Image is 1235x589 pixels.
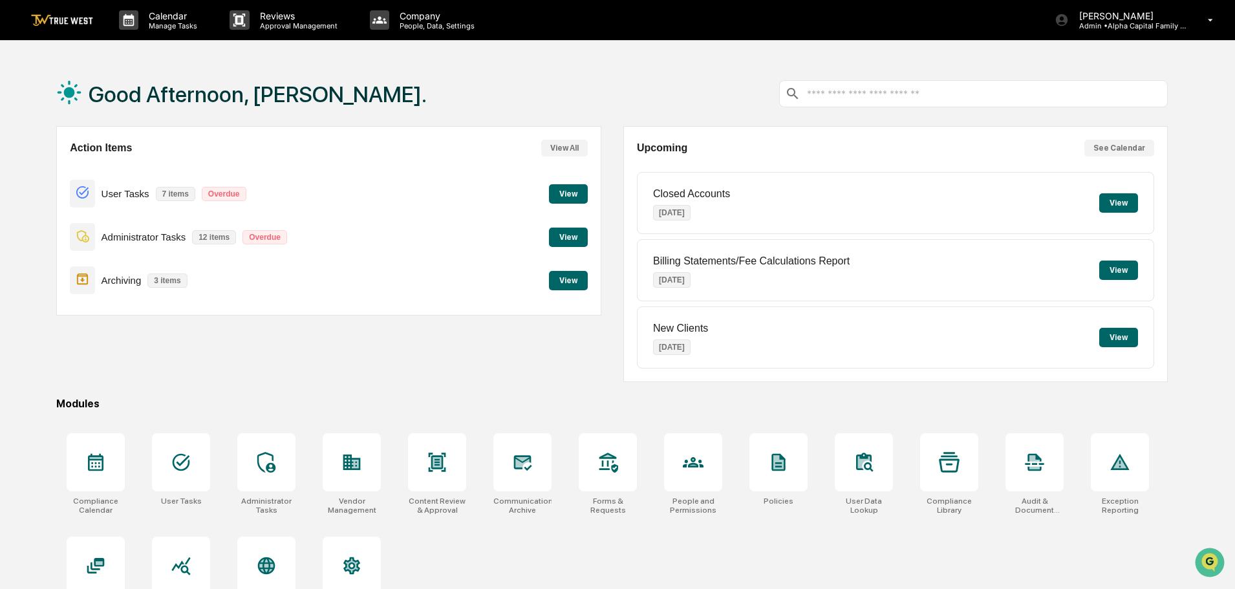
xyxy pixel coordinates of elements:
p: People, Data, Settings [389,21,481,30]
div: Administrator Tasks [237,497,295,515]
button: View [1099,261,1138,280]
a: 🖐️Preclearance [8,158,89,181]
a: Powered byPylon [91,219,156,229]
p: Administrator Tasks [102,231,186,242]
p: Approval Management [250,21,344,30]
div: Exception Reporting [1091,497,1149,515]
p: [PERSON_NAME] [1069,10,1189,21]
p: 7 items [156,187,195,201]
iframe: Open customer support [1194,546,1229,581]
h1: Good Afternoon, [PERSON_NAME]. [89,81,427,107]
button: See Calendar [1084,140,1154,156]
img: 1746055101610-c473b297-6a78-478c-a979-82029cc54cd1 [13,99,36,122]
div: Audit & Document Logs [1005,497,1064,515]
p: Archiving [102,275,142,286]
div: Communications Archive [493,497,552,515]
p: 12 items [192,230,236,244]
div: People and Permissions [664,497,722,515]
span: Attestations [107,163,160,176]
div: Content Review & Approval [408,497,466,515]
div: Vendor Management [323,497,381,515]
a: 🗄️Attestations [89,158,166,181]
button: View [549,184,588,204]
a: View [549,273,588,286]
div: User Tasks [161,497,202,506]
div: Start new chat [44,99,212,112]
span: Data Lookup [26,187,81,200]
button: View [549,228,588,247]
div: Modules [56,398,1168,410]
a: View [549,187,588,199]
p: Calendar [138,10,204,21]
p: [DATE] [653,339,691,355]
button: Start new chat [220,103,235,118]
button: View [1099,193,1138,213]
p: New Clients [653,323,708,334]
div: 🔎 [13,189,23,199]
p: Company [389,10,481,21]
div: 🗄️ [94,164,104,175]
p: Reviews [250,10,344,21]
p: [DATE] [653,205,691,220]
div: Policies [764,497,793,506]
div: We're available if you need us! [44,112,164,122]
a: 🔎Data Lookup [8,182,87,206]
p: 3 items [147,273,187,288]
p: Manage Tasks [138,21,204,30]
a: View [549,230,588,242]
div: Compliance Calendar [67,497,125,515]
h2: Action Items [70,142,132,154]
div: Compliance Library [920,497,978,515]
div: User Data Lookup [835,497,893,515]
div: 🖐️ [13,164,23,175]
p: Admin • Alpha Capital Family Office [1069,21,1189,30]
p: Overdue [242,230,287,244]
p: Billing Statements/Fee Calculations Report [653,255,850,267]
img: logo [31,14,93,27]
div: Forms & Requests [579,497,637,515]
button: View [1099,328,1138,347]
span: Pylon [129,219,156,229]
span: Preclearance [26,163,83,176]
button: View All [541,140,588,156]
p: Closed Accounts [653,188,730,200]
h2: Upcoming [637,142,687,154]
p: User Tasks [102,188,149,199]
button: View [549,271,588,290]
p: Overdue [202,187,246,201]
p: [DATE] [653,272,691,288]
p: How can we help? [13,27,235,48]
